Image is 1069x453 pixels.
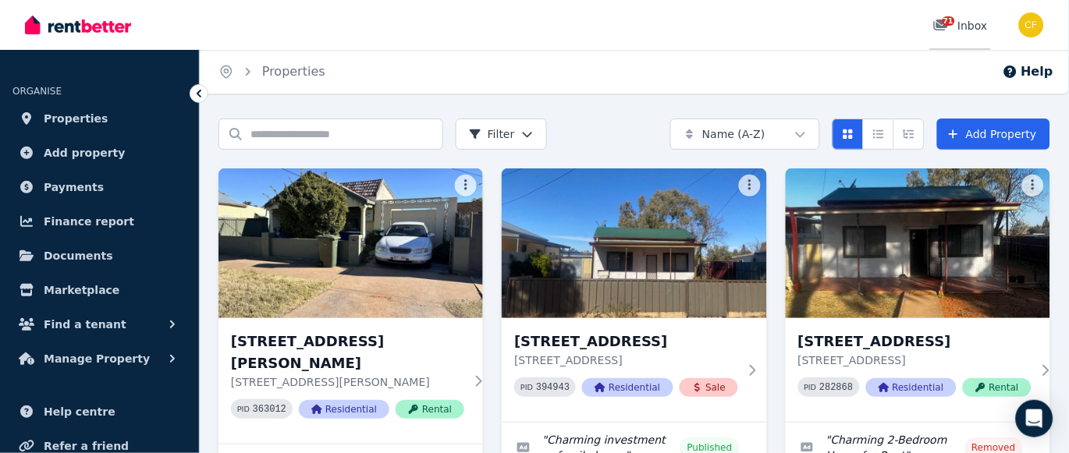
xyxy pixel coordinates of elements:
a: Help centre [12,396,186,427]
a: Add Property [937,119,1050,150]
span: Payments [44,178,104,196]
code: 363012 [253,404,286,415]
div: Open Intercom Messenger [1016,400,1053,437]
span: Residential [299,400,389,419]
a: Properties [12,103,186,134]
span: Rental [963,378,1032,397]
span: Residential [582,378,673,397]
small: PID [520,383,533,391]
a: 106 Beryl St, Broken Hill[STREET_ADDRESS][PERSON_NAME][STREET_ADDRESS][PERSON_NAME]PID 363012Resi... [218,168,483,444]
p: [STREET_ADDRESS][PERSON_NAME] [231,374,464,390]
img: RentBetter [25,13,131,37]
span: Properties [44,109,108,128]
span: Manage Property [44,349,150,368]
button: More options [739,175,761,196]
button: More options [455,175,477,196]
img: Christos Fassoulidis [1019,12,1044,37]
span: Name (A-Z) [702,126,765,142]
button: Compact list view [863,119,894,150]
img: 106 Beryl St, Broken Hill [218,168,483,318]
a: 161 Cornish St, Broken Hill[STREET_ADDRESS][STREET_ADDRESS]PID 394943ResidentialSale [502,168,766,422]
div: View options [833,119,925,150]
p: [STREET_ADDRESS] [514,352,738,368]
span: Find a tenant [44,315,126,334]
h3: [STREET_ADDRESS] [514,331,738,352]
img: 161 Cornish Street, Broken Hill [786,168,1050,318]
button: Expanded list view [893,119,925,150]
button: Filter [456,119,547,150]
a: Payments [12,172,186,203]
button: Help [1003,62,1053,81]
button: Name (A-Z) [670,119,820,150]
span: 71 [943,16,955,26]
span: Marketplace [44,281,119,299]
img: 161 Cornish St, Broken Hill [502,168,766,318]
div: Inbox [933,18,988,34]
a: Finance report [12,206,186,237]
span: Finance report [44,212,134,231]
span: Add property [44,143,126,162]
span: Filter [469,126,515,142]
button: Card view [833,119,864,150]
span: Help centre [44,402,115,421]
h3: [STREET_ADDRESS][PERSON_NAME] [231,331,464,374]
span: ORGANISE [12,86,62,97]
p: [STREET_ADDRESS] [798,352,1032,368]
button: Manage Property [12,343,186,374]
nav: Breadcrumb [200,50,344,94]
span: Documents [44,246,113,265]
a: Add property [12,137,186,168]
a: 161 Cornish Street, Broken Hill[STREET_ADDRESS][STREET_ADDRESS]PID 282868ResidentialRental [786,168,1050,422]
a: Properties [262,64,325,79]
a: Marketplace [12,274,186,306]
a: Documents [12,240,186,271]
small: PID [804,383,817,391]
span: Rental [396,400,464,419]
button: Find a tenant [12,309,186,340]
span: Sale [680,378,739,397]
button: More options [1022,175,1044,196]
code: 394943 [536,382,570,393]
code: 282868 [820,382,854,393]
small: PID [237,405,250,413]
h3: [STREET_ADDRESS] [798,331,1032,352]
span: Residential [866,378,957,397]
